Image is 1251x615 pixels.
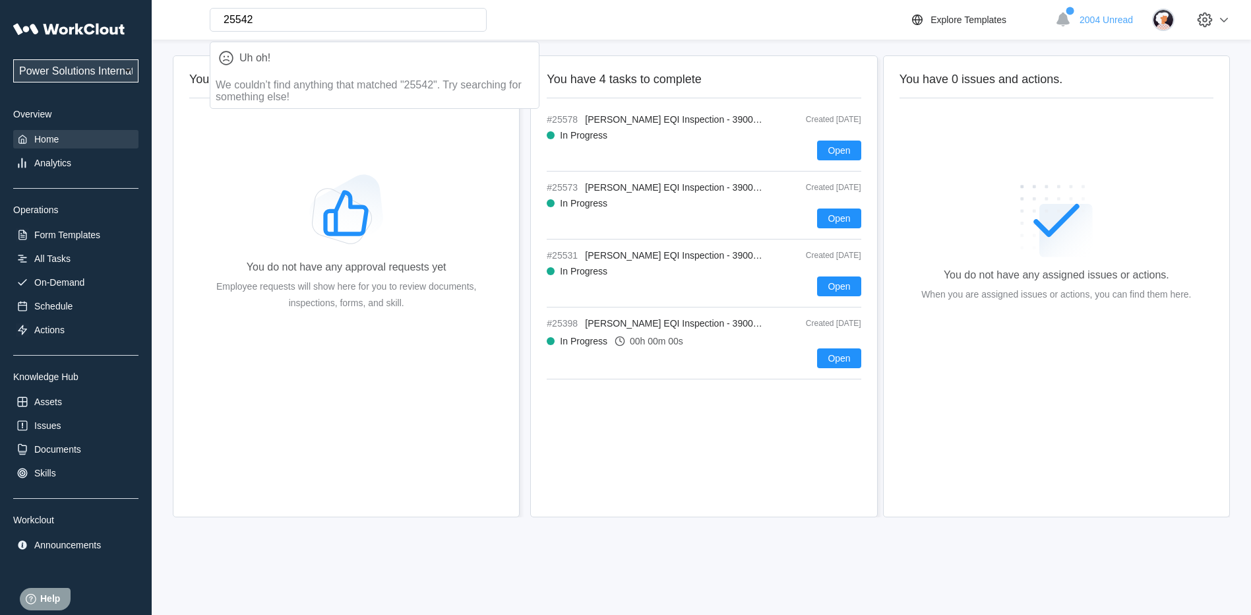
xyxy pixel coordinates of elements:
[13,464,138,482] a: Skills
[13,372,138,382] div: Knowledge Hub
[13,297,138,315] a: Schedule
[13,249,138,268] a: All Tasks
[585,182,774,193] span: [PERSON_NAME] EQI Inspection - 39005190
[909,12,1049,28] a: Explore Templates
[13,226,138,244] a: Form Templates
[13,109,138,119] div: Overview
[34,230,100,240] div: Form Templates
[13,205,138,215] div: Operations
[776,251,861,260] div: Created [DATE]
[13,130,138,148] a: Home
[34,253,71,264] div: All Tasks
[585,250,774,261] span: [PERSON_NAME] EQI Inspection - 39005190
[13,273,138,292] a: On-Demand
[34,134,59,145] div: Home
[13,536,138,554] a: Announcements
[13,515,138,525] div: Workclout
[34,325,65,335] div: Actions
[216,79,534,103] div: We couldn’t find anything that matched "25542". Try searching for something else!
[828,282,850,291] span: Open
[817,141,861,160] button: Open
[547,182,580,193] span: #25573
[1080,15,1133,25] span: 2004 Unread
[547,72,861,87] h2: You have 4 tasks to complete
[34,301,73,311] div: Schedule
[34,420,61,431] div: Issues
[34,397,62,407] div: Assets
[13,416,138,435] a: Issues
[921,286,1191,303] div: When you are assigned issues or actions, you can find them here.
[547,250,580,261] span: #25531
[560,198,607,209] div: In Progress
[189,72,343,87] h2: You have 0 pending requests
[239,52,270,64] div: Uh oh!
[34,444,81,455] div: Documents
[944,269,1169,281] div: You do not have any assigned issues or actions.
[13,154,138,172] a: Analytics
[13,321,138,339] a: Actions
[900,72,1213,87] h2: You have 0 issues and actions.
[547,114,580,125] span: #25578
[828,146,850,155] span: Open
[776,183,861,192] div: Created [DATE]
[210,8,487,32] input: Search WorkClout
[13,393,138,411] a: Assets
[560,130,607,141] div: In Progress
[817,209,861,228] button: Open
[817,348,861,368] button: Open
[585,318,774,329] span: [PERSON_NAME] EQI Inspection - 39005002
[776,115,861,124] div: Created [DATE]
[828,214,850,223] span: Open
[247,261,446,273] div: You do not have any approval requests yet
[34,468,56,478] div: Skills
[34,277,84,288] div: On-Demand
[817,276,861,296] button: Open
[1152,9,1175,31] img: user-4.png
[630,336,683,346] div: 00h 00m 00s
[776,319,861,328] div: Created [DATE]
[547,318,580,329] span: #25398
[828,354,850,363] span: Open
[560,266,607,276] div: In Progress
[34,158,71,168] div: Analytics
[931,15,1006,25] div: Explore Templates
[210,278,482,311] div: Employee requests will show here for you to review documents, inspections, forms, and skill.
[585,114,774,125] span: [PERSON_NAME] EQI Inspection - 39005190
[13,440,138,459] a: Documents
[560,336,607,346] div: In Progress
[34,540,101,550] div: Announcements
